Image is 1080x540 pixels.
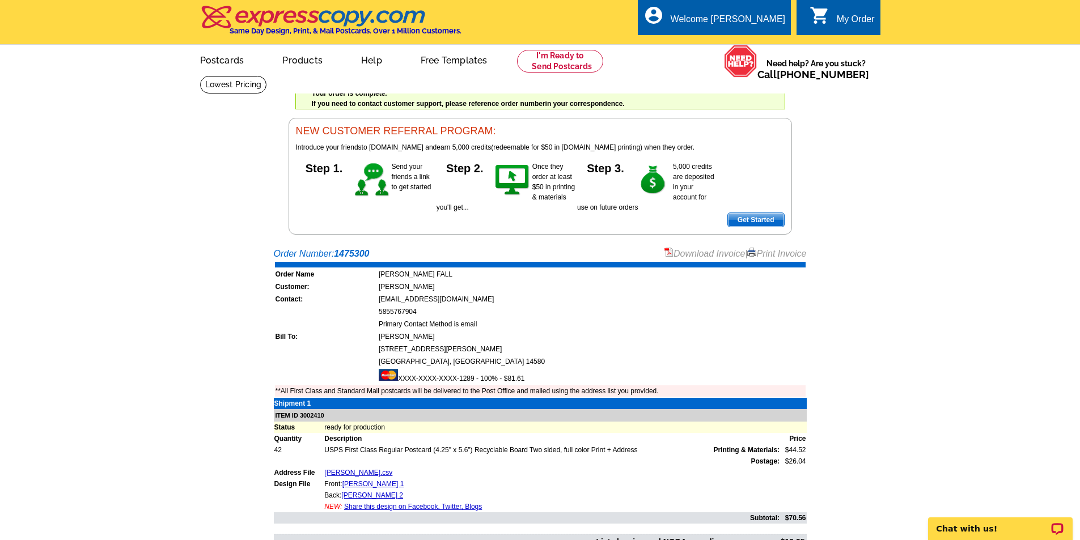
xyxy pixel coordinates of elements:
img: help [724,45,757,78]
a: Share this design on Facebook, Twitter, Blogs [344,503,482,511]
div: | [664,247,807,261]
td: [PERSON_NAME] [378,331,806,342]
a: Free Templates [403,46,506,73]
td: Front: [324,478,780,490]
strong: Postage: [751,457,780,465]
td: XXXX-XXXX-XXXX-1289 - 100% - $81.61 [378,368,806,384]
a: Get Started [727,212,785,227]
span: Introduce your friends [296,143,362,151]
i: account_circle [643,5,664,25]
h3: NEW CUSTOMER REFERRAL PROGRAM: [296,125,785,138]
td: Order Name [275,269,377,280]
a: shopping_cart My Order [810,12,875,27]
td: **All First Class and Standard Mail postcards will be delivered to the Post Office and mailed usi... [275,385,806,397]
td: Address File [274,467,324,478]
span: NEW: [324,503,342,511]
strong: Your order is complete. [312,90,387,97]
a: Same Day Design, Print, & Mail Postcards. Over 1 Million Customers. [200,14,461,35]
span: Once they order at least $50 in printing & materials you'll get... [437,163,575,211]
td: 5855767904 [378,306,806,317]
td: [STREET_ADDRESS][PERSON_NAME] [378,343,806,355]
span: 5,000 credits are deposited in your account for use on future orders [577,163,714,211]
a: [PERSON_NAME].csv [324,469,392,477]
a: Products [264,46,341,73]
td: [GEOGRAPHIC_DATA], [GEOGRAPHIC_DATA] 14580 [378,356,806,367]
td: Shipment 1 [274,398,324,409]
td: Primary Contact Method is email [378,318,806,330]
td: Description [324,433,780,444]
i: shopping_cart [810,5,830,25]
td: Customer: [275,281,377,292]
a: Postcards [182,46,262,73]
td: Bill To: [275,331,377,342]
span: Send your friends a link to get started [392,163,431,191]
iframe: LiveChat chat widget [921,504,1080,540]
td: Quantity [274,433,324,444]
div: Order Number: [274,247,807,261]
img: small-pdf-icon.gif [664,248,674,257]
h5: Step 1. [296,161,353,173]
td: [PERSON_NAME] [378,281,806,292]
h5: Step 3. [577,161,634,173]
strong: 1475300 [334,249,369,258]
td: Contact: [275,294,377,305]
td: Design File [274,478,324,490]
div: My Order [837,14,875,30]
img: step-1.gif [353,161,392,199]
td: $70.56 [780,512,806,524]
img: mast.gif [379,369,398,381]
img: step-2.gif [493,161,532,199]
a: Print Invoice [747,249,806,258]
td: [PERSON_NAME] FALL [378,269,806,280]
img: small-print-icon.gif [747,248,756,257]
td: Subtotal: [274,512,781,524]
td: ready for production [324,422,806,433]
a: [PERSON_NAME] 2 [341,491,403,499]
h4: Same Day Design, Print, & Mail Postcards. Over 1 Million Customers. [230,27,461,35]
td: Back: [324,490,780,501]
td: 42 [274,444,324,456]
a: Help [343,46,400,73]
img: step-3.gif [634,161,673,199]
td: $26.04 [780,456,806,467]
td: Price [780,433,806,444]
span: Get Started [728,213,784,227]
div: Welcome [PERSON_NAME] [671,14,785,30]
td: Status [274,422,324,433]
a: [PHONE_NUMBER] [777,69,869,80]
td: ITEM ID 3002410 [274,409,807,422]
h5: Step 2. [437,161,493,173]
a: Download Invoice [664,249,745,258]
p: to [DOMAIN_NAME] and (redeemable for $50 in [DOMAIN_NAME] printing) when they order. [296,142,785,152]
span: earn 5,000 credits [437,143,491,151]
td: [EMAIL_ADDRESS][DOMAIN_NAME] [378,294,806,305]
span: Printing & Materials: [713,445,780,455]
a: [PERSON_NAME] 1 [342,480,404,488]
td: $44.52 [780,444,806,456]
span: Need help? Are you stuck? [757,58,875,80]
td: USPS First Class Regular Postcard (4.25" x 5.6") Recyclable Board Two sided, full color Print + A... [324,444,780,456]
span: Call [757,69,869,80]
